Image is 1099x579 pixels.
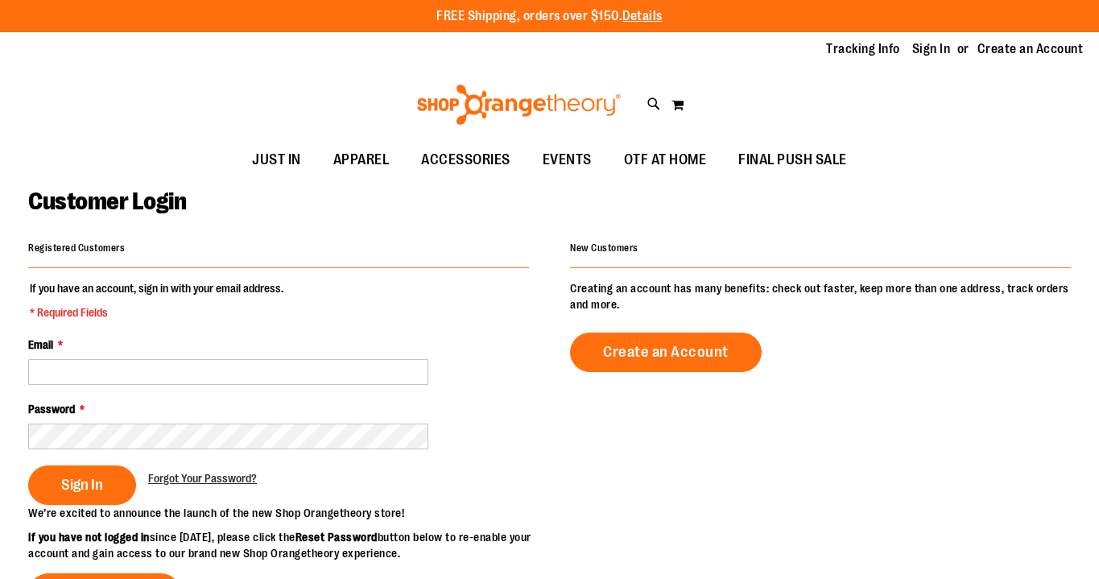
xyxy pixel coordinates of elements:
span: Sign In [61,476,103,494]
a: APPAREL [317,142,406,179]
span: Password [28,403,75,416]
span: Email [28,338,53,351]
span: * Required Fields [30,304,283,321]
span: OTF AT HOME [624,142,707,178]
legend: If you have an account, sign in with your email address. [28,280,285,321]
span: APPAREL [333,142,390,178]
img: Shop Orangetheory [415,85,623,125]
p: We’re excited to announce the launch of the new Shop Orangetheory store! [28,505,550,521]
p: FREE Shipping, orders over $150. [436,7,663,26]
a: Create an Account [977,40,1084,58]
span: Customer Login [28,188,186,215]
strong: Reset Password [295,531,378,544]
p: since [DATE], please click the button below to re-enable your account and gain access to our bran... [28,529,550,561]
button: Sign In [28,465,136,505]
strong: Registered Customers [28,242,125,254]
span: Forgot Your Password? [148,472,257,485]
a: FINAL PUSH SALE [722,142,863,179]
p: Creating an account has many benefits: check out faster, keep more than one address, track orders... [570,280,1071,312]
a: ACCESSORIES [405,142,527,179]
span: Create an Account [603,343,729,361]
strong: New Customers [570,242,638,254]
strong: If you have not logged in [28,531,150,544]
span: EVENTS [543,142,592,178]
a: Sign In [912,40,951,58]
a: JUST IN [236,142,317,179]
span: ACCESSORIES [421,142,510,178]
a: Details [622,9,663,23]
span: JUST IN [252,142,301,178]
a: Tracking Info [826,40,900,58]
a: Create an Account [570,333,762,372]
a: EVENTS [527,142,608,179]
span: FINAL PUSH SALE [738,142,847,178]
a: Forgot Your Password? [148,470,257,486]
a: OTF AT HOME [608,142,723,179]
